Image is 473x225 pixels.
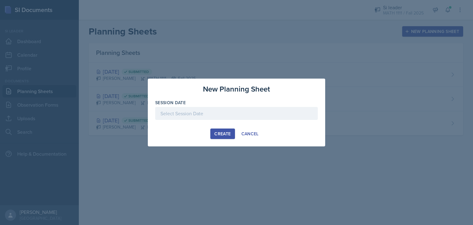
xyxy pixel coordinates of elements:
h3: New Planning Sheet [203,84,270,95]
div: Cancel [241,131,259,136]
label: Session Date [155,100,186,106]
button: Cancel [237,129,263,139]
button: Create [210,129,235,139]
div: Create [214,131,231,136]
